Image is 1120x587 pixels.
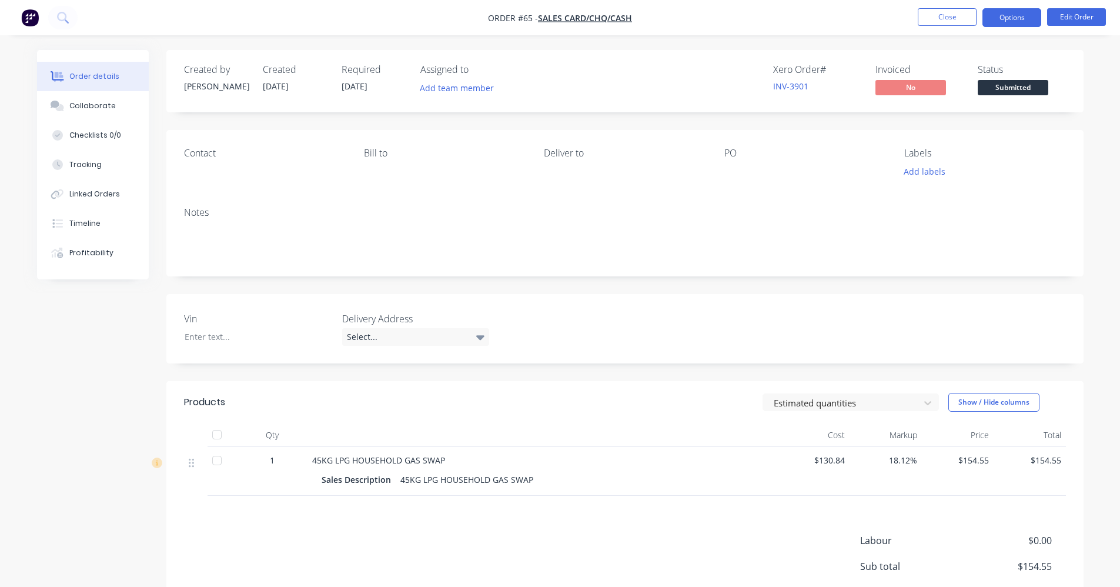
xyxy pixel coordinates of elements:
[783,454,845,466] span: $130.84
[69,159,102,170] div: Tracking
[850,423,922,447] div: Markup
[237,423,307,447] div: Qty
[342,312,489,326] label: Delivery Address
[964,559,1051,573] span: $154.55
[37,62,149,91] button: Order details
[964,533,1051,548] span: $0.00
[860,533,965,548] span: Labour
[538,12,632,24] a: SALES CARD/CHQ/CASH
[364,148,525,159] div: Bill to
[488,12,538,24] span: Order #65 -
[978,80,1048,95] span: Submitted
[778,423,850,447] div: Cost
[396,471,538,488] div: 45KG LPG HOUSEHOLD GAS SWAP
[342,81,367,92] span: [DATE]
[922,423,994,447] div: Price
[69,218,101,229] div: Timeline
[918,8,977,26] button: Close
[69,101,116,111] div: Collaborate
[544,148,705,159] div: Deliver to
[322,471,396,488] div: Sales Description
[184,395,225,409] div: Products
[312,455,445,466] span: 45KG LPG HOUSEHOLD GAS SWAP
[69,71,119,82] div: Order details
[1047,8,1106,26] button: Edit Order
[948,393,1039,412] button: Show / Hide columns
[37,121,149,150] button: Checklists 0/0
[420,80,500,96] button: Add team member
[724,148,885,159] div: PO
[994,423,1066,447] div: Total
[263,81,289,92] span: [DATE]
[184,207,1066,218] div: Notes
[413,80,500,96] button: Add team member
[420,64,538,75] div: Assigned to
[37,209,149,238] button: Timeline
[69,189,120,199] div: Linked Orders
[270,454,275,466] span: 1
[37,150,149,179] button: Tracking
[37,238,149,268] button: Profitability
[342,64,406,75] div: Required
[37,179,149,209] button: Linked Orders
[21,9,39,26] img: Factory
[904,148,1065,159] div: Labels
[927,454,989,466] span: $154.55
[875,80,946,95] span: No
[37,91,149,121] button: Collaborate
[875,64,964,75] div: Invoiced
[854,454,917,466] span: 18.12%
[342,328,489,346] div: Select...
[69,130,121,141] div: Checklists 0/0
[263,64,327,75] div: Created
[184,64,249,75] div: Created by
[978,80,1048,98] button: Submitted
[773,64,861,75] div: Xero Order #
[184,312,331,326] label: Vin
[860,559,965,573] span: Sub total
[898,164,952,179] button: Add labels
[982,8,1041,27] button: Options
[998,454,1061,466] span: $154.55
[184,148,345,159] div: Contact
[184,80,249,92] div: [PERSON_NAME]
[69,248,113,258] div: Profitability
[978,64,1066,75] div: Status
[773,81,808,92] a: INV-3901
